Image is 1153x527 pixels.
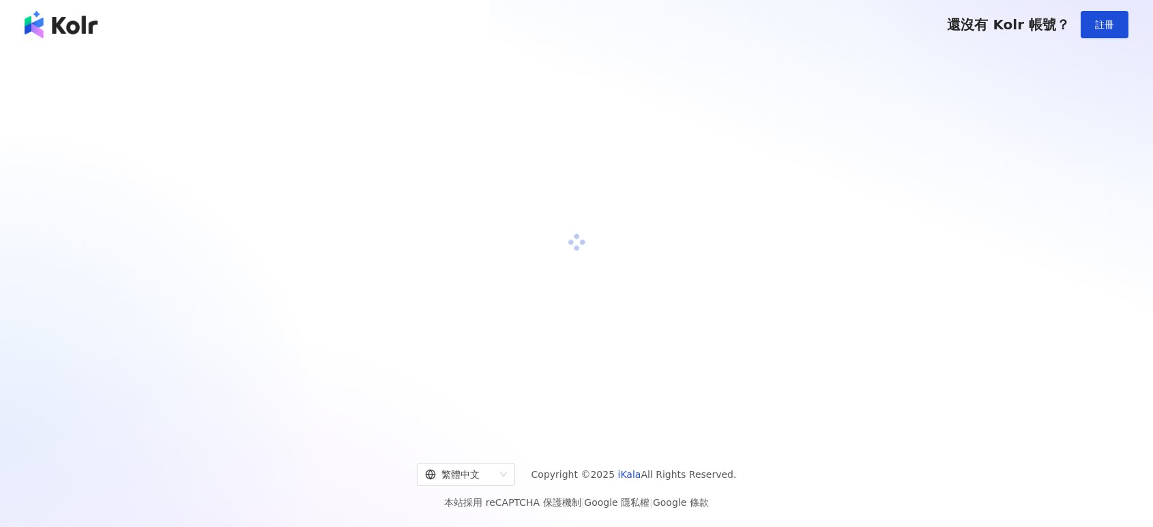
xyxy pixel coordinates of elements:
[531,466,737,483] span: Copyright © 2025 All Rights Reserved.
[1095,19,1114,30] span: 註冊
[650,497,653,508] span: |
[25,11,98,38] img: logo
[444,494,708,511] span: 本站採用 reCAPTCHA 保護機制
[653,497,709,508] a: Google 條款
[584,497,650,508] a: Google 隱私權
[425,464,495,485] div: 繁體中文
[1081,11,1128,38] button: 註冊
[581,497,585,508] span: |
[618,469,641,480] a: iKala
[947,16,1070,33] span: 還沒有 Kolr 帳號？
